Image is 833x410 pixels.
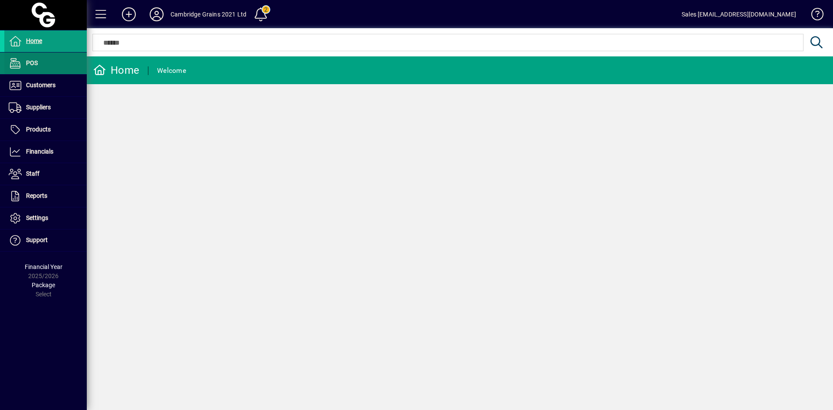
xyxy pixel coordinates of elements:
a: Reports [4,185,87,207]
button: Add [115,7,143,22]
span: Suppliers [26,104,51,111]
span: Financial Year [25,263,62,270]
span: Financials [26,148,53,155]
div: Welcome [157,64,186,78]
div: Sales [EMAIL_ADDRESS][DOMAIN_NAME] [682,7,796,21]
span: Customers [26,82,56,89]
a: Knowledge Base [805,2,822,30]
a: Products [4,119,87,141]
span: Products [26,126,51,133]
a: Customers [4,75,87,96]
span: Settings [26,214,48,221]
span: Home [26,37,42,44]
span: POS [26,59,38,66]
a: Financials [4,141,87,163]
span: Reports [26,192,47,199]
div: Home [93,63,139,77]
a: Support [4,230,87,251]
a: POS [4,52,87,74]
button: Profile [143,7,171,22]
div: Cambridge Grains 2021 Ltd [171,7,246,21]
span: Staff [26,170,39,177]
span: Support [26,236,48,243]
a: Suppliers [4,97,87,118]
a: Staff [4,163,87,185]
span: Package [32,282,55,289]
a: Settings [4,207,87,229]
